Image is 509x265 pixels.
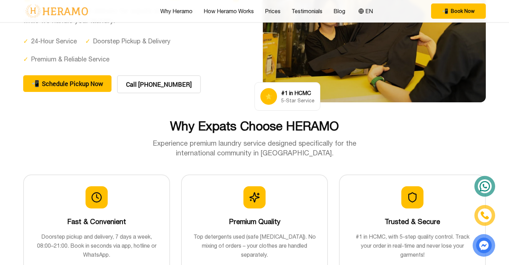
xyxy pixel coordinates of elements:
[23,119,486,133] h2: Why Expats Choose HERAMO
[23,36,28,46] span: ✓
[481,211,489,220] img: phone-icon
[23,4,90,18] img: logo-with-text.png
[356,7,375,16] button: EN
[265,92,272,101] span: star
[351,217,474,226] h3: Trusted & Secure
[23,54,109,64] div: Premium & Reliable Service
[431,3,486,19] button: phone Book Now
[265,7,280,15] a: Prices
[475,206,494,225] a: phone-icon
[281,89,314,97] div: #1 in HCMC
[32,79,39,88] span: phone
[35,232,158,259] p: Doorstep pickup and delivery, 7 days a week, 08:00–21:00. Book in seconds via app, hotline or Wha...
[193,232,316,259] p: Top detergents used (safe [MEDICAL_DATA]). No mixing of orders – your clothes are handled separat...
[351,232,474,259] p: #1 in HCMC, with 5-step quality control. Track your order in real-time and never lose your garments!
[204,7,254,15] a: How Heramo Works
[117,75,201,93] button: Call [PHONE_NUMBER]
[23,36,77,46] div: 24-Hour Service
[23,75,111,92] button: phone Schedule Pickup Now
[23,54,28,64] span: ✓
[451,8,475,15] span: Book Now
[85,36,170,46] div: Doorstep Pickup & Delivery
[333,7,345,15] a: Blog
[35,217,158,226] h3: Fast & Convenient
[292,7,322,15] a: Testimonials
[85,36,90,46] span: ✓
[442,8,448,15] span: phone
[138,138,371,158] p: Experience premium laundry service designed specifically for the international community in [GEOG...
[193,217,316,226] h3: Premium Quality
[281,97,314,104] div: 5-Star Service
[160,7,193,15] a: Why Heramo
